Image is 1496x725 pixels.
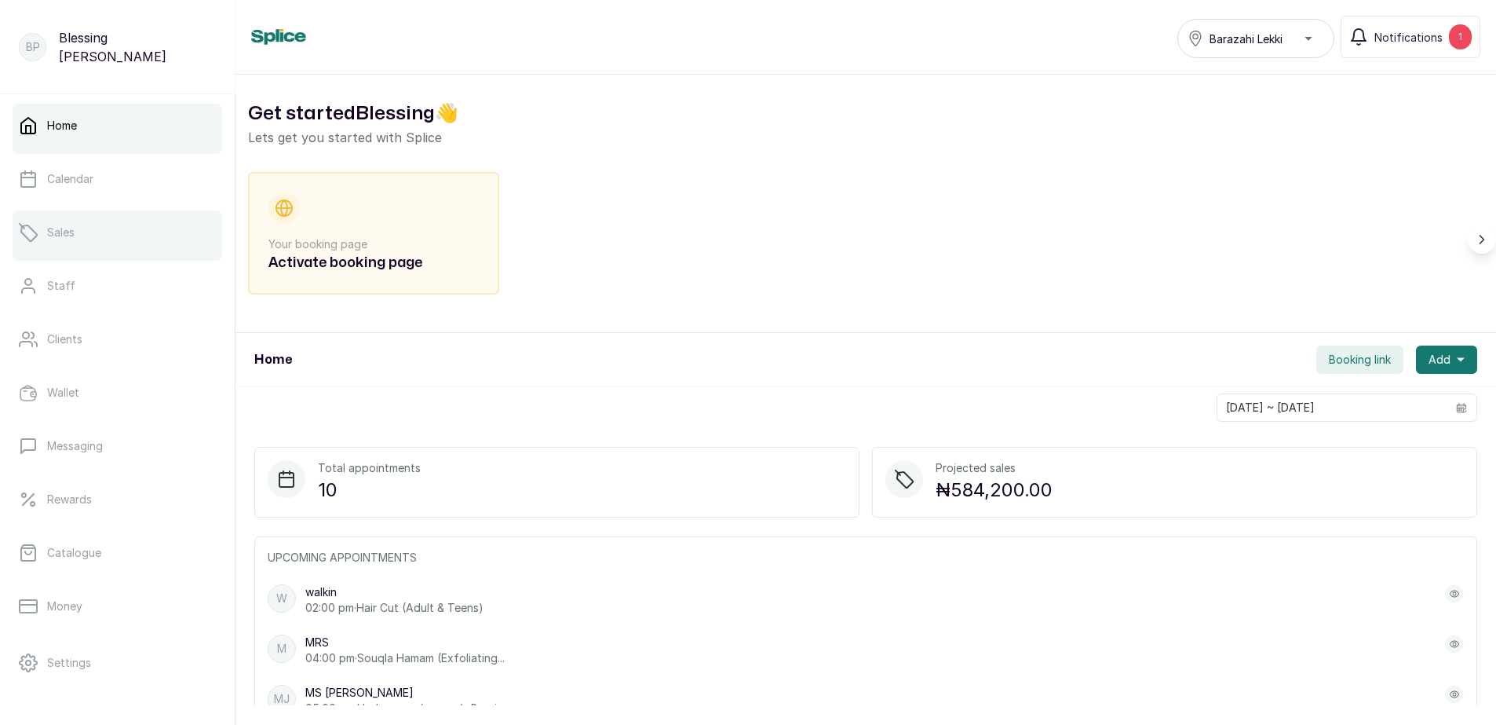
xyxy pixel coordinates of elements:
button: Add [1416,346,1477,374]
a: Settings [13,641,222,685]
h1: Home [254,350,292,369]
div: Your booking pageActivate booking page [248,172,499,295]
p: Total appointments [318,460,421,476]
p: W [276,591,287,606]
a: Messaging [13,424,222,468]
p: Money [47,599,82,614]
p: Clients [47,331,82,347]
p: 05:00 pm · Under arms (women), Brazi... [305,701,504,716]
div: 1 [1449,24,1472,49]
span: Booking link [1329,352,1391,368]
p: 02:00 pm · Hair Cut (Adult & Teens) [305,600,483,616]
button: Scroll right [1468,225,1496,254]
p: 10 [318,476,421,504]
p: M [277,641,286,657]
p: Home [47,118,77,134]
p: Rewards [47,492,92,507]
p: MS [PERSON_NAME] [305,685,504,701]
p: Blessing [PERSON_NAME] [59,28,216,66]
span: Barazahi Lekki [1210,31,1283,47]
p: Messaging [47,438,103,454]
input: Select date [1217,394,1447,421]
a: Money [13,584,222,628]
button: Barazahi Lekki [1177,19,1334,58]
h2: Activate booking page [268,252,479,274]
span: Add [1428,352,1450,368]
p: Wallet [47,385,79,401]
a: Home [13,104,222,148]
p: Sales [47,225,75,240]
button: Notifications1 [1341,16,1480,58]
p: Calendar [47,171,93,187]
a: Rewards [13,478,222,522]
a: Wallet [13,371,222,415]
p: ₦584,200.00 [936,476,1053,504]
p: Settings [47,655,91,671]
a: Sales [13,211,222,254]
p: MJ [274,691,290,707]
svg: calendar [1456,402,1467,413]
p: Staff [47,278,75,294]
p: BP [26,39,40,55]
p: UPCOMING APPOINTMENTS [268,550,1464,566]
p: 04:00 pm · Souqla Hamam (Exfoliating... [305,650,505,666]
p: Catalogue [47,545,101,561]
a: Staff [13,264,222,308]
span: Notifications [1374,29,1443,46]
button: Booking link [1316,346,1403,374]
a: Calendar [13,157,222,201]
p: walkin [305,584,483,600]
p: Lets get you started with Splice [248,128,1483,147]
h2: Get started Blessing 👋 [248,100,1483,128]
a: Clients [13,317,222,361]
p: Projected sales [936,460,1053,476]
p: MRS [305,635,505,650]
p: Your booking page [268,236,479,252]
a: Catalogue [13,531,222,575]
